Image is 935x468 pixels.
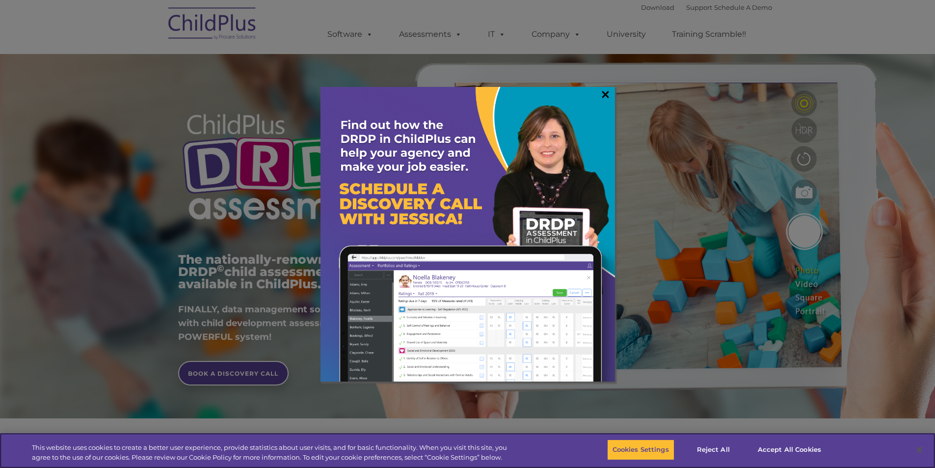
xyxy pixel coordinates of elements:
div: This website uses cookies to create a better user experience, provide statistics about user visit... [32,443,514,462]
button: Reject All [683,440,744,460]
button: Cookies Settings [607,440,674,460]
button: Close [908,439,930,461]
button: Accept All Cookies [752,440,827,460]
a: × [600,89,611,99]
